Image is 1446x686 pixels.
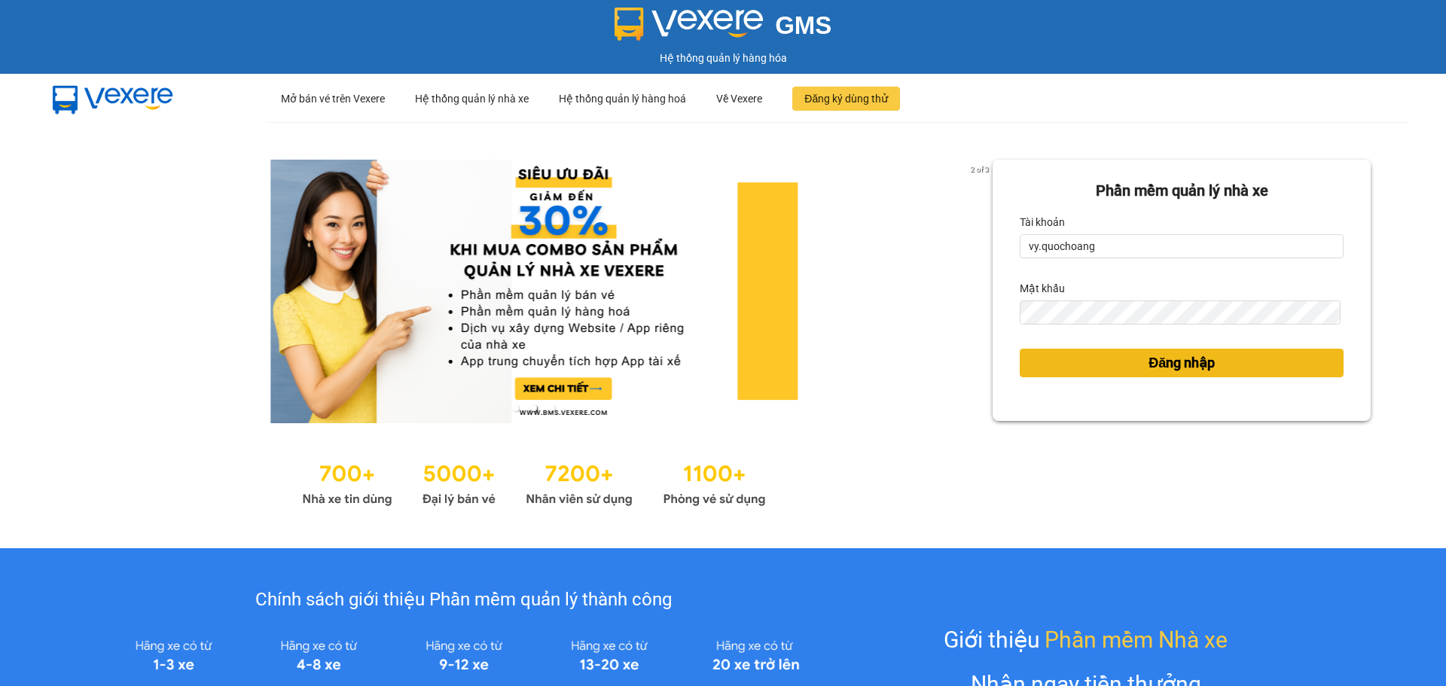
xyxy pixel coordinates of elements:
a: GMS [615,23,832,35]
p: 2 of 3 [966,160,993,179]
div: Phần mềm quản lý nhà xe [1020,179,1344,203]
img: mbUUG5Q.png [38,74,188,123]
div: Về Vexere [716,75,762,123]
img: logo 2 [615,8,764,41]
div: Chính sách giới thiệu Phần mềm quản lý thành công [101,586,826,614]
button: previous slide / item [75,160,96,423]
li: slide item 1 [513,405,519,411]
li: slide item 2 [531,405,537,411]
input: Mật khẩu [1020,300,1340,325]
button: next slide / item [972,160,993,423]
span: Đăng nhập [1149,352,1215,373]
div: Hệ thống quản lý nhà xe [415,75,529,123]
span: Phần mềm Nhà xe [1045,622,1228,657]
span: GMS [775,11,831,39]
input: Tài khoản [1020,234,1344,258]
img: Statistics.png [302,453,766,511]
label: Tài khoản [1020,210,1065,234]
div: Giới thiệu [944,622,1228,657]
button: Đăng nhập [1020,349,1344,377]
button: Đăng ký dùng thử [792,87,900,111]
div: Mở bán vé trên Vexere [281,75,385,123]
span: Đăng ký dùng thử [804,90,888,107]
label: Mật khẩu [1020,276,1065,300]
div: Hệ thống quản lý hàng hóa [4,50,1442,66]
div: Hệ thống quản lý hàng hoá [559,75,686,123]
li: slide item 3 [549,405,555,411]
